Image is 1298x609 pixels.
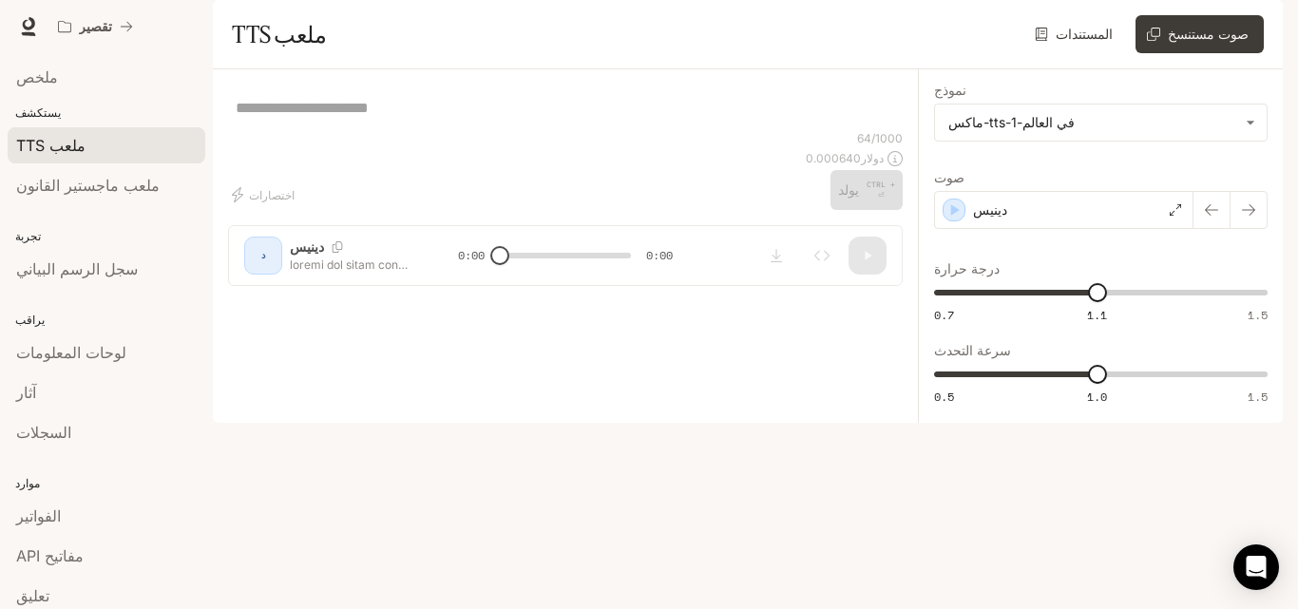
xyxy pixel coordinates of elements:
font: 1.5 [1248,307,1268,323]
font: 1.1 [1087,307,1107,323]
div: في العالم-tts-1-ماكس [935,105,1267,141]
font: في العالم-tts-1-ماكس [948,114,1075,130]
font: المستندات [1056,26,1113,42]
font: 0.5 [934,389,954,405]
font: اختصارات [249,188,295,202]
font: صوت مستنسخ [1168,26,1249,42]
button: جميع مساحات العمل [49,8,142,46]
font: صوت [934,169,964,185]
font: 1000 [875,131,903,145]
font: ملعب TTS [232,20,326,48]
font: نموذج [934,82,966,98]
font: 1.5 [1248,389,1268,405]
font: 1.0 [1087,389,1107,405]
a: المستندات [1031,15,1120,53]
font: 0.000640 [806,151,861,165]
font: تقصير [79,18,112,34]
font: دينيس [973,201,1007,218]
button: صوت مستنسخ [1136,15,1264,53]
font: 0.7 [934,307,954,323]
div: فتح برنامج Intercom Messenger [1233,544,1279,590]
button: اختصارات [228,180,302,210]
font: / [871,131,875,145]
font: سرعة التحدث [934,342,1011,358]
font: 64 [857,131,871,145]
font: درجة حرارة [934,260,1000,276]
font: دولار [861,151,884,165]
